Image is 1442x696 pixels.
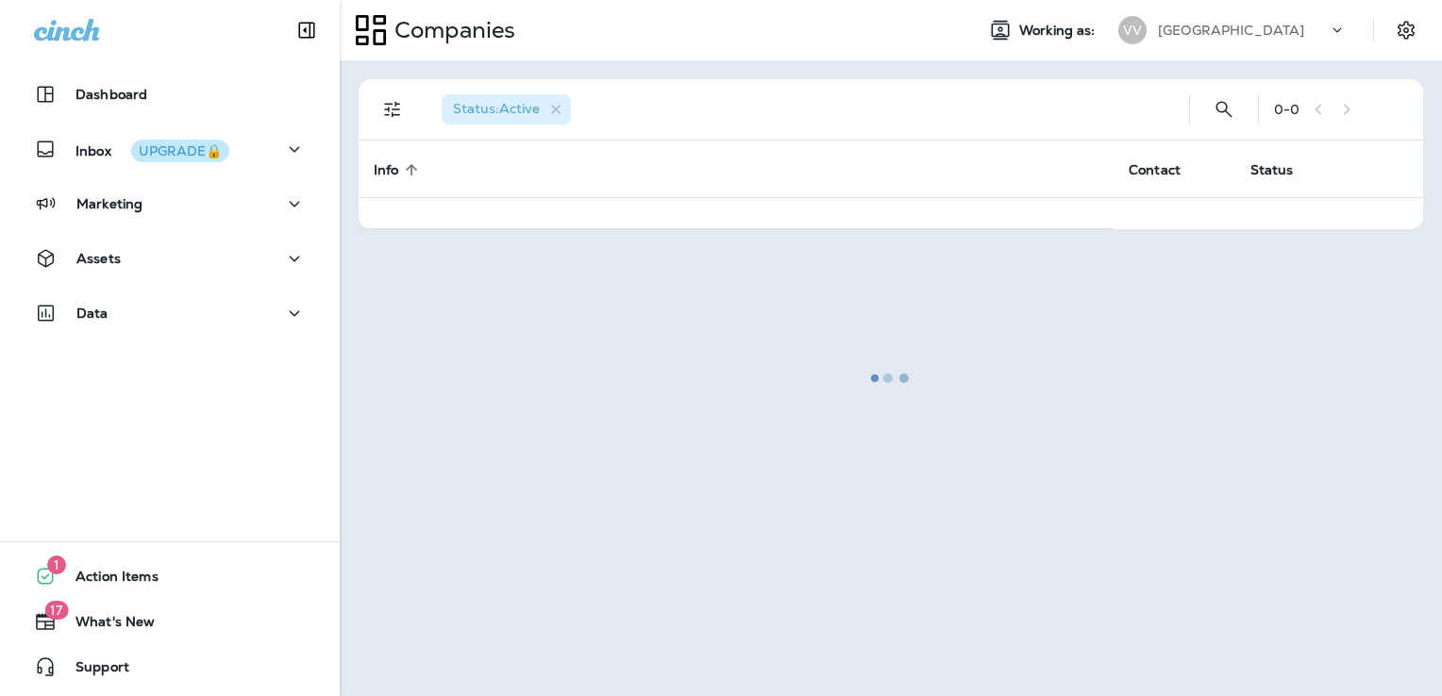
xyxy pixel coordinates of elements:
span: What's New [57,614,155,637]
div: UPGRADE🔒 [139,144,222,157]
p: Dashboard [75,87,147,102]
p: [GEOGRAPHIC_DATA] [1158,23,1304,38]
p: Data [76,306,109,321]
button: Assets [19,240,321,277]
button: UPGRADE🔒 [131,140,229,162]
button: Marketing [19,185,321,223]
button: 1Action Items [19,557,321,595]
p: Assets [76,251,121,266]
button: Settings [1389,13,1423,47]
span: 1 [47,555,66,574]
button: 17What's New [19,603,321,640]
p: Marketing [76,196,143,211]
span: 17 [44,601,68,620]
button: InboxUPGRADE🔒 [19,130,321,168]
button: Support [19,648,321,686]
span: Working as: [1019,23,1099,39]
button: Data [19,294,321,332]
span: Support [57,659,129,682]
div: VV [1118,16,1147,44]
p: Companies [387,16,515,44]
span: Action Items [57,569,159,591]
button: Dashboard [19,75,321,113]
p: Inbox [75,140,229,159]
button: Collapse Sidebar [280,11,333,49]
